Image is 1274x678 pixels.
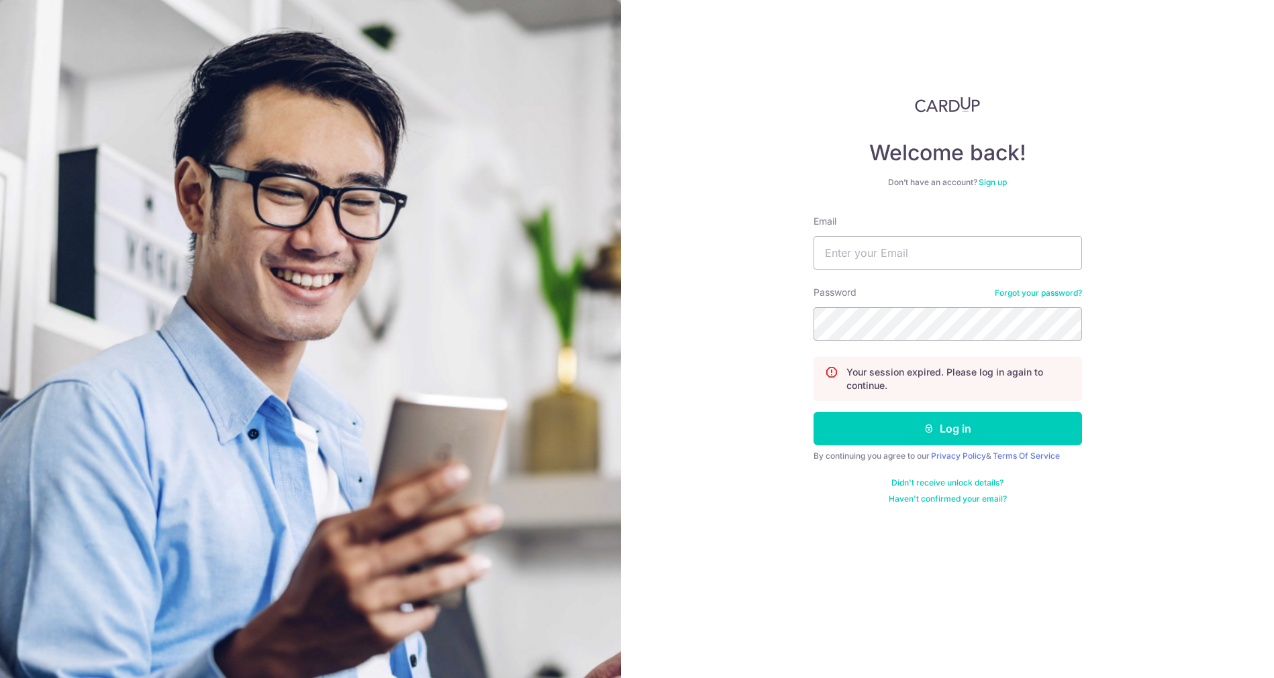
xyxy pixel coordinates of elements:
[814,236,1082,270] input: Enter your Email
[889,494,1007,504] a: Haven't confirmed your email?
[814,139,1082,166] h4: Welcome back!
[979,177,1007,187] a: Sign up
[814,412,1082,445] button: Log in
[814,215,836,228] label: Email
[995,288,1082,298] a: Forgot your password?
[931,451,986,461] a: Privacy Policy
[846,365,1071,392] p: Your session expired. Please log in again to continue.
[891,477,1003,488] a: Didn't receive unlock details?
[814,286,856,299] label: Password
[814,451,1082,461] div: By continuing you agree to our &
[915,97,981,113] img: CardUp Logo
[814,177,1082,188] div: Don’t have an account?
[993,451,1060,461] a: Terms Of Service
